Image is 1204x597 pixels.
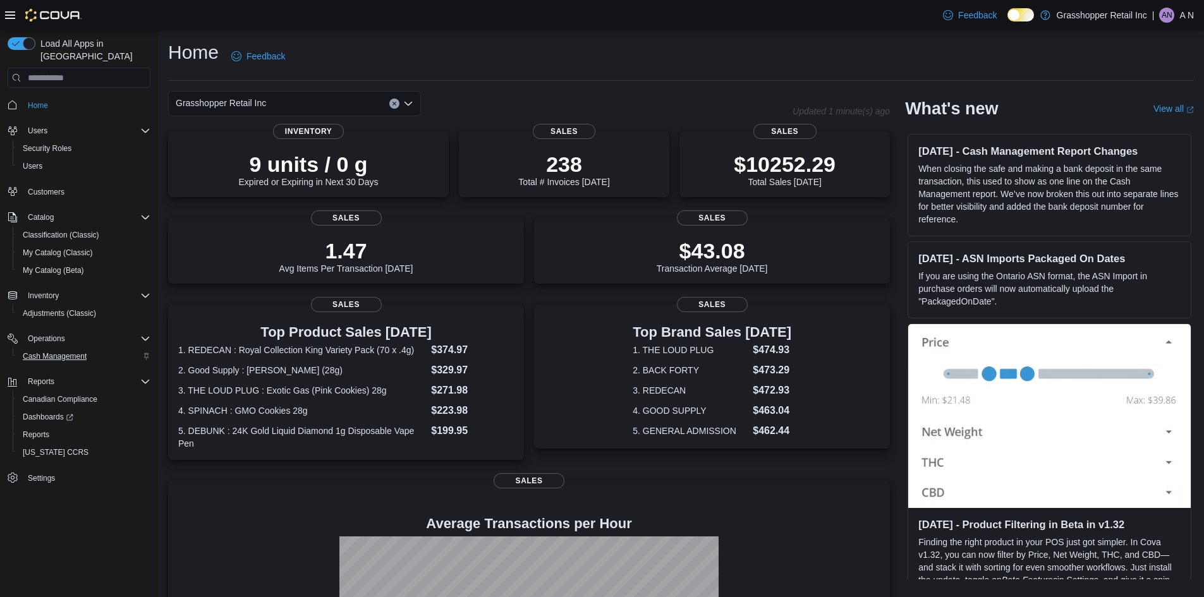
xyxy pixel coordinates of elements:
button: Clear input [389,99,399,109]
span: Operations [28,334,65,344]
button: Users [3,122,155,140]
button: Customers [3,183,155,201]
span: Dashboards [23,412,73,422]
span: Operations [23,331,150,346]
span: Inventory [23,288,150,303]
dt: 5. DEBUNK : 24K Gold Liquid Diamond 1g Disposable Vape Pen [178,425,426,450]
a: Feedback [226,44,290,69]
span: Catalog [28,212,54,222]
span: Sales [311,210,382,226]
span: Security Roles [23,143,71,154]
a: Cash Management [18,349,92,364]
span: AN [1162,8,1172,23]
p: $10252.29 [734,152,836,177]
span: Adjustments (Classic) [23,308,96,318]
h1: Home [168,40,219,65]
a: Feedback [938,3,1002,28]
button: Open list of options [403,99,413,109]
button: Reports [3,373,155,390]
svg: External link [1186,106,1194,114]
a: Reports [18,427,54,442]
button: Canadian Compliance [13,390,155,408]
dt: 2. BACK FORTY [633,364,748,377]
div: Total # Invoices [DATE] [518,152,609,187]
span: Sales [677,210,748,226]
button: Operations [23,331,70,346]
a: Classification (Classic) [18,227,104,243]
dd: $374.97 [431,342,514,358]
div: Total Sales [DATE] [734,152,836,187]
em: Beta Features [1002,575,1057,585]
span: Classification (Classic) [18,227,150,243]
button: Users [23,123,52,138]
span: Washington CCRS [18,445,150,460]
dt: 4. GOOD SUPPLY [633,404,748,417]
dt: 3. REDECAN [633,384,748,397]
a: Customers [23,184,70,200]
h4: Average Transactions per Hour [178,516,880,531]
span: Home [23,97,150,112]
button: Security Roles [13,140,155,157]
span: Cash Management [18,349,150,364]
h3: [DATE] - ASN Imports Packaged On Dates [918,252,1181,265]
a: Dashboards [18,409,78,425]
button: Settings [3,469,155,487]
button: Catalog [23,210,59,225]
p: 238 [518,152,609,177]
span: Sales [677,297,748,312]
p: 9 units / 0 g [239,152,379,177]
span: Reports [23,374,150,389]
dd: $199.95 [431,423,514,438]
p: | [1152,8,1155,23]
dd: $474.93 [753,342,791,358]
span: Customers [28,187,64,197]
span: My Catalog (Classic) [18,245,150,260]
dd: $472.93 [753,383,791,398]
a: [US_STATE] CCRS [18,445,94,460]
span: Grasshopper Retail Inc [176,95,266,111]
a: Home [23,98,53,113]
dt: 3. THE LOUD PLUG : Exotic Gas (Pink Cookies) 28g [178,384,426,397]
span: Canadian Compliance [18,392,150,407]
span: Feedback [958,9,997,21]
button: My Catalog (Classic) [13,244,155,262]
p: When closing the safe and making a bank deposit in the same transaction, this used to show as one... [918,162,1181,226]
span: My Catalog (Beta) [23,265,84,275]
button: Inventory [3,287,155,305]
span: Classification (Classic) [23,230,99,240]
span: Sales [753,124,817,139]
span: Dashboards [18,409,150,425]
dt: 4. SPINACH : GMO Cookies 28g [178,404,426,417]
span: Catalog [23,210,150,225]
h3: [DATE] - Product Filtering in Beta in v1.32 [918,518,1181,531]
input: Dark Mode [1007,8,1034,21]
a: View allExternal link [1153,104,1194,114]
dt: 2. Good Supply : [PERSON_NAME] (28g) [178,364,426,377]
button: Inventory [23,288,64,303]
a: Canadian Compliance [18,392,102,407]
span: Users [23,123,150,138]
dd: $223.98 [431,403,514,418]
button: Operations [3,330,155,347]
span: Sales [494,473,564,488]
span: Feedback [246,50,285,63]
span: Cash Management [23,351,87,361]
span: My Catalog (Beta) [18,263,150,278]
h3: [DATE] - Cash Management Report Changes [918,145,1181,157]
a: My Catalog (Beta) [18,263,89,278]
p: Updated 1 minute(s) ago [793,106,890,116]
h3: Top Brand Sales [DATE] [633,325,791,340]
p: $43.08 [657,238,768,263]
span: Settings [23,470,150,486]
dt: 5. GENERAL ADMISSION [633,425,748,437]
span: Adjustments (Classic) [18,306,150,321]
span: Inventory [28,291,59,301]
span: My Catalog (Classic) [23,248,93,258]
button: Classification (Classic) [13,226,155,244]
img: Cova [25,9,82,21]
a: Users [18,159,47,174]
div: A N [1159,8,1174,23]
span: Reports [23,430,49,440]
span: Users [23,161,42,171]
